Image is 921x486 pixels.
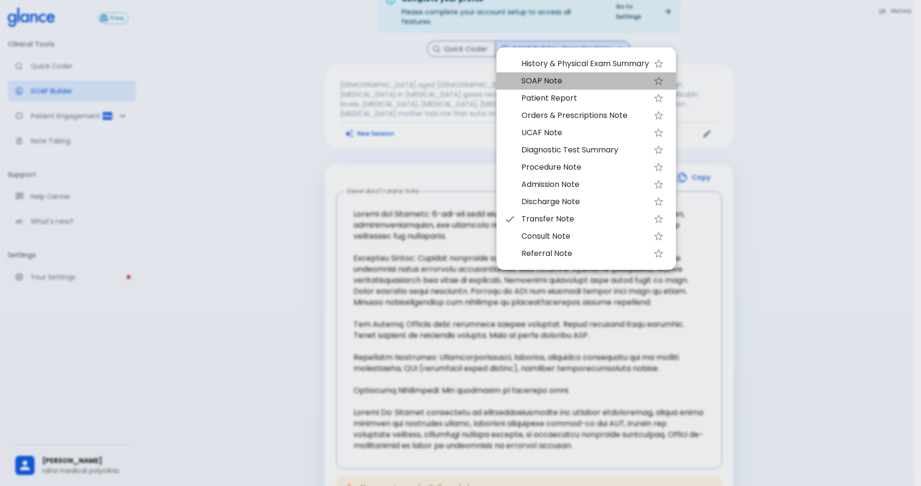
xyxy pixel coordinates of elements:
span: Transfer Note [521,213,649,225]
span: SOAP Note [521,75,649,87]
button: Favorite [649,89,668,108]
button: Favorite [649,227,668,246]
button: Favorite [649,175,668,194]
button: Favorite [649,209,668,229]
button: Favorite [649,192,668,211]
button: Favorite [649,123,668,142]
span: Procedure Note [521,162,649,173]
button: Favorite [649,140,668,160]
button: Favorite [649,106,668,125]
span: Patient Report [521,93,649,104]
span: Discharge Note [521,196,649,208]
button: Favorite [649,158,668,177]
span: Admission Note [521,179,649,190]
button: Favorite [649,71,668,91]
button: Favorite [649,244,668,263]
button: Favorite [649,54,668,73]
span: Referral Note [521,248,649,259]
span: Orders & Prescriptions Note [521,110,649,121]
span: UCAF Note [521,127,649,139]
span: Diagnostic Test Summary [521,144,649,156]
span: Consult Note [521,231,649,242]
span: History & Physical Exam Summary [521,58,649,69]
